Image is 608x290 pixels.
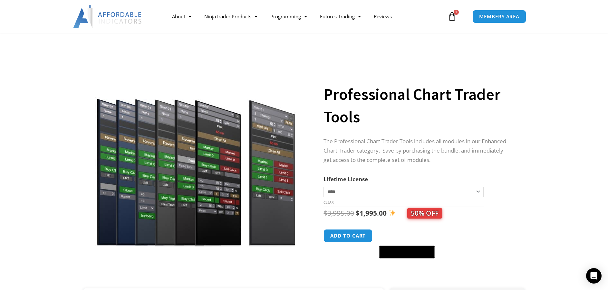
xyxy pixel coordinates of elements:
[379,246,435,258] button: Buy with GPay
[356,209,360,218] span: $
[166,9,446,24] nav: Menu
[92,69,300,247] img: ProfessionalToolsBundlePage
[323,137,512,165] p: The Professional Chart Trader Tools includes all modules in our Enhanced Chart Trader category. S...
[323,200,333,205] a: Clear options
[389,210,396,216] img: ✨
[264,9,314,24] a: Programming
[323,175,368,183] label: Lifetime License
[479,14,519,19] span: MEMBERS AREA
[323,229,372,242] button: Add to cart
[323,209,327,218] span: $
[356,209,387,218] bdi: 1,995.00
[472,10,526,23] a: MEMBERS AREA
[378,228,436,244] iframe: Secure express checkout frame
[73,5,142,28] img: LogoAI | Affordable Indicators – NinjaTrader
[367,9,398,24] a: Reviews
[198,9,264,24] a: NinjaTrader Products
[323,209,354,218] bdi: 3,995.00
[454,10,459,15] span: 1
[166,9,198,24] a: About
[438,7,466,26] a: 1
[586,268,602,284] div: Open Intercom Messenger
[407,208,442,219] span: 50% OFF
[314,9,367,24] a: Futures Trading
[323,262,512,268] iframe: PayPal Message 1
[323,83,512,128] h1: Professional Chart Trader Tools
